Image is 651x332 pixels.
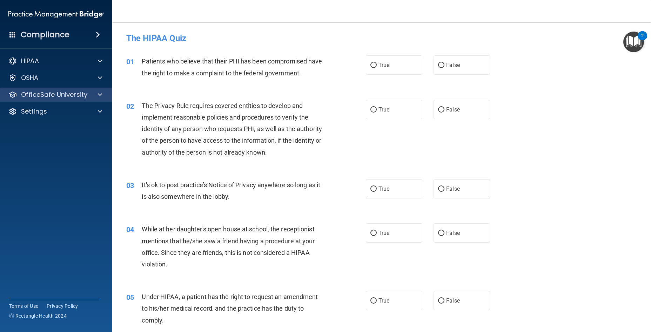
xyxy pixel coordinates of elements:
[446,297,460,304] span: False
[21,74,39,82] p: OSHA
[126,34,637,43] h4: The HIPAA Quiz
[438,187,444,192] input: False
[9,303,38,310] a: Terms of Use
[370,231,377,236] input: True
[142,57,322,76] span: Patients who believe that their PHI has been compromised have the right to make a complaint to th...
[446,62,460,68] span: False
[21,90,87,99] p: OfficeSafe University
[21,30,69,40] h4: Compliance
[126,293,134,301] span: 05
[446,106,460,113] span: False
[446,185,460,192] span: False
[438,107,444,113] input: False
[378,62,389,68] span: True
[126,57,134,66] span: 01
[126,225,134,234] span: 04
[126,181,134,190] span: 03
[370,107,377,113] input: True
[8,90,102,99] a: OfficeSafe University
[438,298,444,304] input: False
[21,107,47,116] p: Settings
[446,230,460,236] span: False
[142,181,320,200] span: It's ok to post practice’s Notice of Privacy anywhere so long as it is also somewhere in the lobby.
[8,57,102,65] a: HIPAA
[438,63,444,68] input: False
[142,102,322,156] span: The Privacy Rule requires covered entities to develop and implement reasonable policies and proce...
[370,63,377,68] input: True
[378,185,389,192] span: True
[21,57,39,65] p: HIPAA
[370,187,377,192] input: True
[378,230,389,236] span: True
[378,297,389,304] span: True
[9,312,67,319] span: Ⓒ Rectangle Health 2024
[126,102,134,110] span: 02
[142,293,318,324] span: Under HIPAA, a patient has the right to request an amendment to his/her medical record, and the p...
[641,36,644,45] div: 2
[378,106,389,113] span: True
[8,107,102,116] a: Settings
[8,74,102,82] a: OSHA
[370,298,377,304] input: True
[142,225,315,268] span: While at her daughter's open house at school, the receptionist mentions that he/she saw a friend ...
[623,32,644,52] button: Open Resource Center, 2 new notifications
[8,7,104,21] img: PMB logo
[438,231,444,236] input: False
[47,303,78,310] a: Privacy Policy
